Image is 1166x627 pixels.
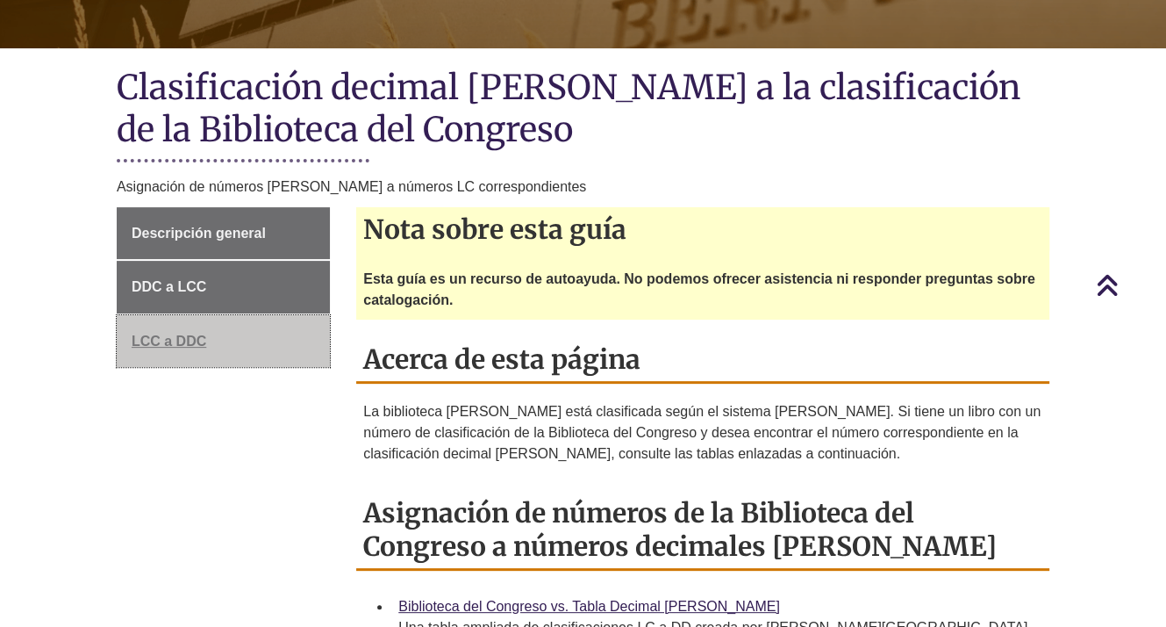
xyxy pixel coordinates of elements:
a: Volver arriba [1096,273,1162,297]
font: Esta guía es un recurso de autoayuda. No podemos ofrecer asistencia ni responder preguntas sobre ... [363,271,1035,307]
font: Nota sobre esta guía [363,213,626,246]
a: LCC a DDC [117,315,330,368]
div: Menú de la página de guía [117,207,330,368]
font: Asignación de números de la Biblioteca del Congreso a números decimales [PERSON_NAME] [363,496,997,563]
font: Asignación de números [PERSON_NAME] a números LC correspondientes [117,179,586,194]
font: DDC a LCC [132,279,206,294]
font: Acerca de esta página [363,342,640,376]
font: Descripción general [132,226,266,241]
font: LCC a DDC [132,334,206,349]
font: Clasificación decimal [PERSON_NAME] a la clasificación de la Biblioteca del Congreso [117,66,1020,150]
a: Biblioteca del Congreso vs. Tabla Decimal [PERSON_NAME] [398,599,780,614]
font: La biblioteca [PERSON_NAME] está clasificada según el sistema [PERSON_NAME]. Si tiene un libro co... [363,404,1041,461]
a: DDC a LCC [117,261,330,313]
a: Descripción general [117,207,330,260]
